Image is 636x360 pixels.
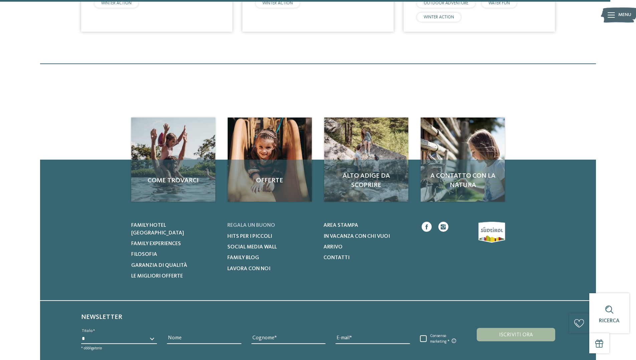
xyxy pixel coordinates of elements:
span: Family hotel [GEOGRAPHIC_DATA] [131,223,184,235]
img: Cercate un hotel per famiglie? Qui troverete solo i migliori! [421,118,505,202]
span: Family experiences [131,241,181,246]
span: A contatto con la natura [427,171,498,190]
span: * obbligatorio [81,346,102,350]
span: Family Blog [227,255,259,260]
a: Cercate un hotel per famiglie? Qui troverete solo i migliori! Come trovarci [131,118,215,202]
a: Cercate un hotel per famiglie? Qui troverete solo i migliori! Offerte [228,118,312,202]
img: Cercate un hotel per famiglie? Qui troverete solo i migliori! [324,118,408,202]
a: Arrivo [324,243,411,251]
span: Arrivo [324,244,343,250]
span: Filosofia [131,252,157,257]
a: Cercate un hotel per famiglie? Qui troverete solo i migliori! A contatto con la natura [421,118,505,202]
a: Lavora con noi [227,265,315,273]
span: WINTER ACTION [101,1,132,5]
a: Contatti [324,254,411,261]
a: Social Media Wall [227,243,315,251]
span: WINTER ACTION [262,1,293,5]
span: Contatti [324,255,350,260]
span: Iscriviti ora [499,332,533,338]
span: WINTER ACTION [424,15,454,19]
a: Hits per i piccoli [227,233,315,240]
a: Le migliori offerte [131,273,219,280]
a: Family hotel [GEOGRAPHIC_DATA] [131,222,219,237]
a: Filosofia [131,251,219,258]
a: Area stampa [324,222,411,229]
a: Cercate un hotel per famiglie? Qui troverete solo i migliori! Alto Adige da scoprire [324,118,408,202]
span: Ricerca [599,318,620,324]
a: Regala un buono [227,222,315,229]
a: In vacanza con chi vuoi [324,233,411,240]
img: Cercate un hotel per famiglie? Qui troverete solo i migliori! [131,118,215,202]
span: Come trovarci [138,176,209,185]
a: Garanzia di qualità [131,262,219,269]
span: Regala un buono [227,223,275,228]
span: Alto Adige da scoprire [331,171,402,190]
img: Cercate un hotel per famiglie? Qui troverete solo i migliori! [228,118,312,202]
span: WATER FUN [488,1,510,5]
span: Hits per i piccoli [227,234,272,239]
span: Social Media Wall [227,244,277,250]
span: Consenso marketing [427,334,462,344]
span: OUTDOOR ADVENTURE [424,1,468,5]
span: In vacanza con chi vuoi [324,234,390,239]
a: Family Blog [227,254,315,261]
button: Iscriviti ora [477,328,555,341]
span: Newsletter [81,314,122,321]
span: Lavora con noi [227,266,270,272]
a: Family experiences [131,240,219,247]
span: Area stampa [324,223,358,228]
span: Offerte [234,176,305,185]
span: Garanzia di qualità [131,263,187,268]
span: Le migliori offerte [131,274,183,279]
